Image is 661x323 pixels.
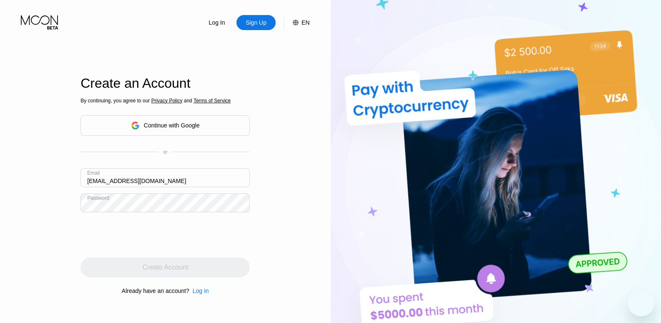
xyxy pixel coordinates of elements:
[236,15,276,30] div: Sign Up
[189,287,209,294] div: Log In
[194,98,231,104] span: Terms of Service
[80,219,207,251] iframe: reCAPTCHA
[122,287,189,294] div: Already have an account?
[87,195,109,201] div: Password
[80,98,250,104] div: By continuing, you agree to our
[284,15,309,30] div: EN
[182,98,194,104] span: and
[163,149,168,155] div: or
[197,15,236,30] div: Log In
[87,170,100,176] div: Email
[80,76,250,91] div: Create an Account
[208,18,226,27] div: Log In
[151,98,183,104] span: Privacy Policy
[193,287,209,294] div: Log In
[245,18,267,27] div: Sign Up
[302,19,309,26] div: EN
[80,115,250,136] div: Continue with Google
[628,290,654,316] iframe: Button to launch messaging window
[144,122,200,129] div: Continue with Google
